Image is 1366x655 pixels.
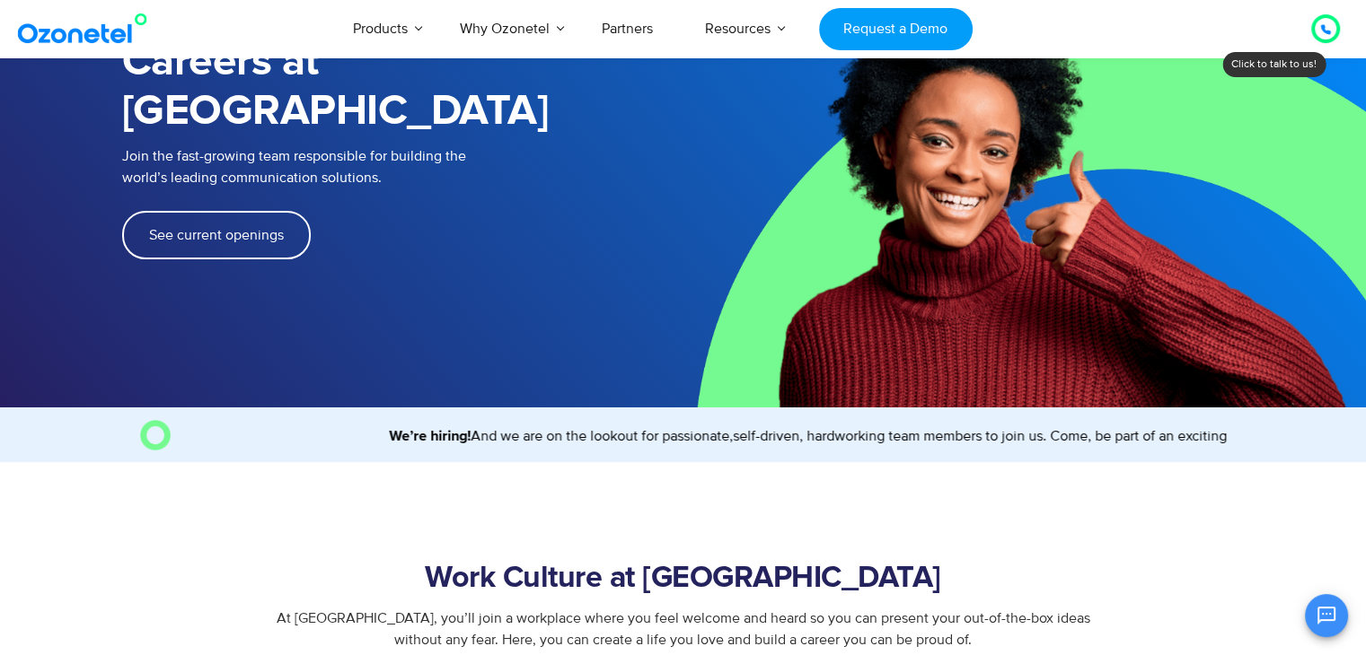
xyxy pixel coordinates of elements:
[140,420,171,450] img: O Image
[180,561,1187,597] h2: Work Culture at [GEOGRAPHIC_DATA]
[277,609,1090,649] span: At [GEOGRAPHIC_DATA], you’ll join a workplace where you feel welcome and heard so you can present...
[122,145,657,188] p: Join the fast-growing team responsible for building the world’s leading communication solutions.
[819,8,973,50] a: Request a Demo
[149,228,284,242] span: See current openings
[122,211,311,259] a: See current openings
[178,425,1227,447] marquee: And we are on the lookout for passionate,self-driven, hardworking team members to join us. Come, ...
[375,429,457,443] strong: We’re hiring!
[1305,594,1348,637] button: Open chat
[122,38,683,136] h1: Careers at [GEOGRAPHIC_DATA]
